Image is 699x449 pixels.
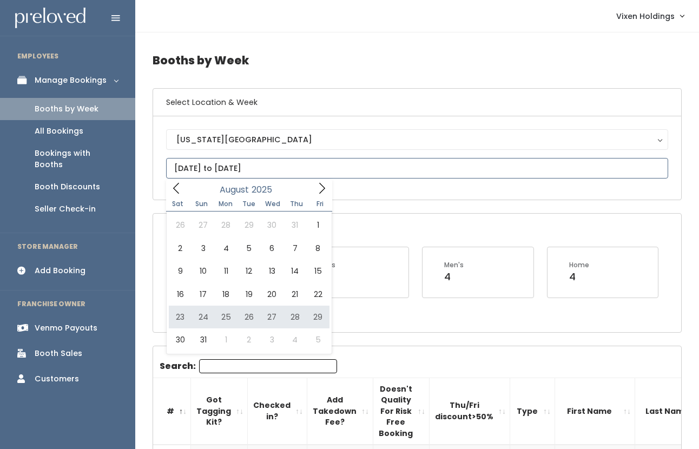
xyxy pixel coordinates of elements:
label: Search: [160,359,337,373]
span: August 12, 2025 [238,260,260,282]
span: September 4, 2025 [283,328,306,351]
button: [US_STATE][GEOGRAPHIC_DATA] [166,129,668,150]
span: August 9, 2025 [169,260,192,282]
span: August 25, 2025 [215,306,238,328]
span: August 23, 2025 [169,306,192,328]
span: Sat [166,201,190,207]
input: Year [249,183,281,196]
span: July 31, 2025 [283,214,306,236]
span: Sun [190,201,214,207]
div: Men's [444,260,464,270]
span: August 24, 2025 [192,306,214,328]
div: Home [569,260,589,270]
div: Customers [35,373,79,385]
input: August 30 - September 5, 2025 [166,158,668,179]
th: Checked in?: activate to sort column ascending [248,378,307,445]
input: Search: [199,359,337,373]
div: [US_STATE][GEOGRAPHIC_DATA] [176,134,658,146]
div: Booth Sales [35,348,82,359]
th: First Name: activate to sort column ascending [555,378,635,445]
span: August 28, 2025 [283,306,306,328]
span: August 4, 2025 [215,237,238,260]
span: August 5, 2025 [238,237,260,260]
th: Doesn't Quality For Risk Free Booking : activate to sort column ascending [373,378,430,445]
span: July 27, 2025 [192,214,214,236]
span: August 16, 2025 [169,283,192,306]
span: August 26, 2025 [238,306,260,328]
span: September 2, 2025 [238,328,260,351]
img: preloved logo [15,8,85,29]
span: July 26, 2025 [169,214,192,236]
span: August 7, 2025 [283,237,306,260]
h6: Select Location & Week [153,89,681,116]
span: September 1, 2025 [215,328,238,351]
span: Wed [261,201,285,207]
span: August 1, 2025 [306,214,329,236]
span: August 30, 2025 [169,328,192,351]
span: September 3, 2025 [261,328,283,351]
span: August 19, 2025 [238,283,260,306]
span: August 15, 2025 [306,260,329,282]
div: 4 [569,270,589,284]
a: Vixen Holdings [605,4,695,28]
span: Vixen Holdings [616,10,675,22]
div: 4 [444,270,464,284]
th: Add Takedown Fee?: activate to sort column ascending [307,378,373,445]
span: Tue [237,201,261,207]
div: Seller Check-in [35,203,96,215]
span: August 3, 2025 [192,237,214,260]
span: August 8, 2025 [306,237,329,260]
span: August 22, 2025 [306,283,329,306]
th: #: activate to sort column descending [153,378,191,445]
div: Add Booking [35,265,85,276]
span: August 18, 2025 [215,283,238,306]
div: Manage Bookings [35,75,107,86]
span: August 31, 2025 [192,328,214,351]
h4: Booths by Week [153,45,682,75]
span: Thu [285,201,308,207]
div: All Bookings [35,126,83,137]
span: July 28, 2025 [215,214,238,236]
span: Fri [308,201,332,207]
span: August 27, 2025 [261,306,283,328]
span: August 20, 2025 [261,283,283,306]
div: Booth Discounts [35,181,100,193]
span: August 29, 2025 [306,306,329,328]
span: September 5, 2025 [306,328,329,351]
div: Bookings with Booths [35,148,118,170]
span: July 30, 2025 [261,214,283,236]
th: Got Tagging Kit?: activate to sort column ascending [191,378,248,445]
span: August 14, 2025 [283,260,306,282]
div: Booths by Week [35,103,98,115]
span: Mon [214,201,238,207]
span: August 13, 2025 [261,260,283,282]
span: August 17, 2025 [192,283,214,306]
span: August 6, 2025 [261,237,283,260]
span: August 11, 2025 [215,260,238,282]
div: Venmo Payouts [35,322,97,334]
span: August 2, 2025 [169,237,192,260]
span: July 29, 2025 [238,214,260,236]
span: August 10, 2025 [192,260,214,282]
th: Thu/Fri discount&gt;50%: activate to sort column ascending [430,378,510,445]
th: Type: activate to sort column ascending [510,378,555,445]
span: August [220,186,249,194]
span: August 21, 2025 [283,283,306,306]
